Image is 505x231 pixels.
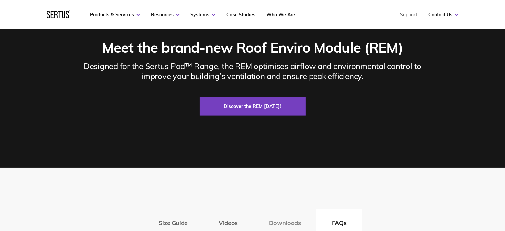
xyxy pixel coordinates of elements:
a: Products & Services [90,12,140,18]
a: Contact Us [429,12,459,18]
div: Designed for the Sertus Pod™ Range, the REM optimises airflow and environmental control to improv... [71,61,434,81]
a: Who We Are [267,12,295,18]
div: Meet the brand-new Roof Enviro Module (REM) [102,39,403,57]
a: Support [400,12,418,18]
a: Systems [190,12,215,18]
a: Resources [151,12,180,18]
a: Discover the REM [DATE]! [200,97,306,116]
a: Case Studies [226,12,256,18]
